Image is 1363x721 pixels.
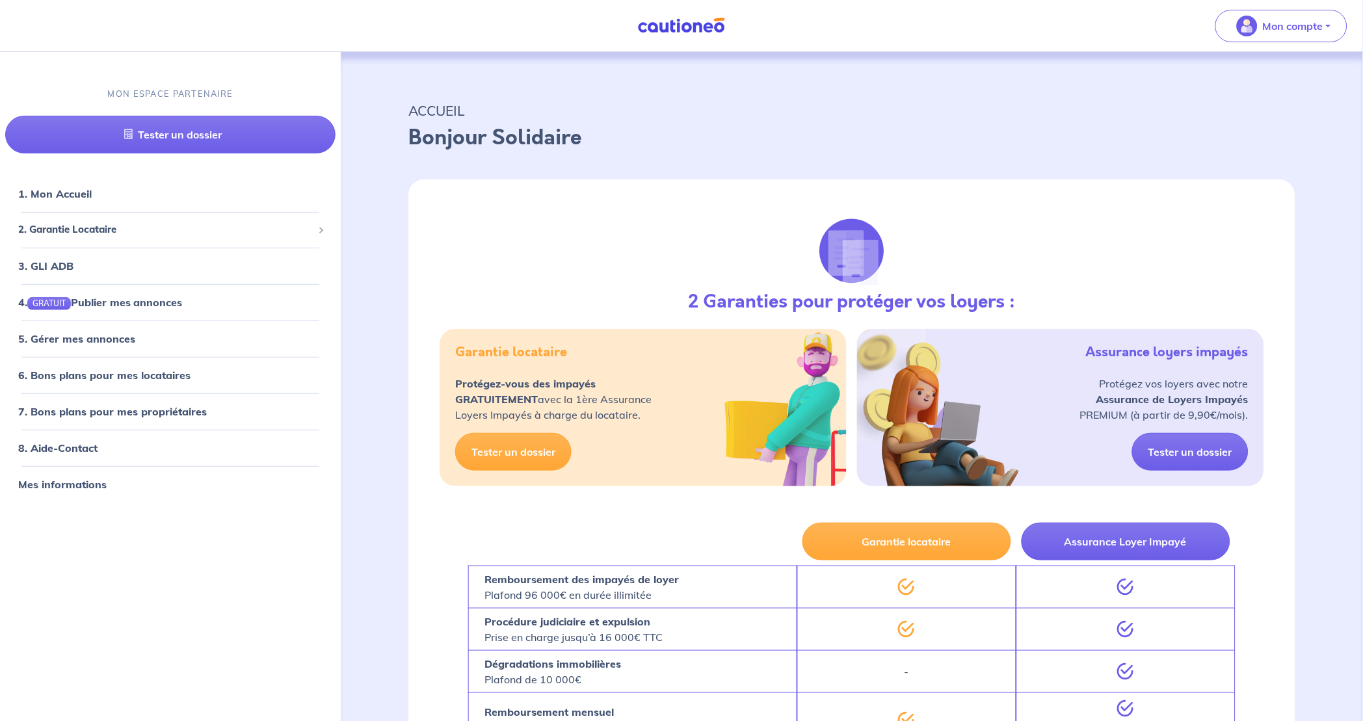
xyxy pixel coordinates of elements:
[5,181,336,207] div: 1. Mon Accueil
[5,326,336,352] div: 5. Gérer mes annonces
[689,291,1016,313] h3: 2 Garanties pour protéger vos loyers :
[18,222,313,237] span: 2. Garantie Locataire
[18,332,135,345] a: 5. Gérer mes annonces
[1263,18,1323,34] p: Mon compte
[1096,393,1249,406] strong: Assurance de Loyers Impayés
[484,615,650,628] strong: Procédure judiciaire et expulsion
[5,116,336,153] a: Tester un dossier
[484,571,679,603] p: Plafond 96 000€ en durée illimitée
[1132,433,1249,471] a: Tester un dossier
[633,18,730,34] img: Cautioneo
[18,296,183,309] a: 4.GRATUITPublier mes annonces
[455,345,567,360] h5: Garantie locataire
[5,471,336,497] div: Mes informations
[5,217,336,243] div: 2. Garantie Locataire
[797,650,1016,692] div: -
[455,433,572,471] a: Tester un dossier
[5,435,336,461] div: 8. Aide-Contact
[5,362,336,388] div: 6. Bons plans pour mes locataires
[1086,345,1249,360] h5: Assurance loyers impayés
[18,187,92,200] a: 1. Mon Accueil
[1022,523,1230,560] button: Assurance Loyer Impayé
[802,523,1011,560] button: Garantie locataire
[408,122,1295,153] p: Bonjour Solidaire
[1237,16,1258,36] img: illu_account_valid_menu.svg
[455,376,652,423] p: avec la 1ère Assurance Loyers Impayés à charge du locataire.
[108,88,233,100] p: MON ESPACE PARTENAIRE
[455,377,596,406] strong: Protégez-vous des impayés GRATUITEMENT
[18,369,191,382] a: 6. Bons plans pour mes locataires
[484,573,679,586] strong: Remboursement des impayés de loyer
[817,216,887,286] img: justif-loupe
[5,253,336,279] div: 3. GLI ADB
[18,441,98,454] a: 8. Aide-Contact
[1080,376,1249,423] p: Protégez vos loyers avec notre PREMIUM (à partir de 9,90€/mois).
[5,399,336,425] div: 7. Bons plans pour mes propriétaires
[484,657,621,670] strong: Dégradations immobilières
[5,289,336,315] div: 4.GRATUITPublier mes annonces
[1215,10,1347,42] button: illu_account_valid_menu.svgMon compte
[484,656,621,687] p: Plafond de 10 000€
[18,259,73,272] a: 3. GLI ADB
[18,478,107,491] a: Mes informations
[18,405,207,418] a: 7. Bons plans pour mes propriétaires
[408,99,1295,122] p: ACCUEIL
[484,614,663,645] p: Prise en charge jusqu’à 16 000€ TTC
